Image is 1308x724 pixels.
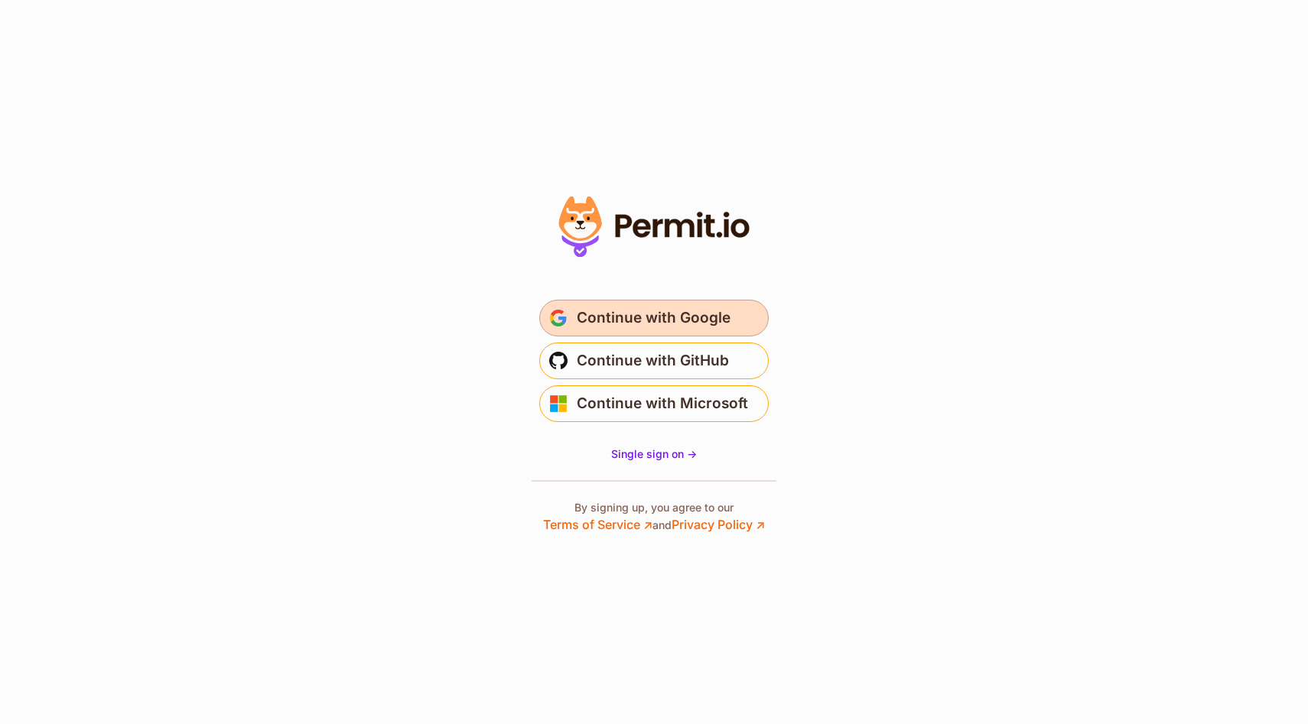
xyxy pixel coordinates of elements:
a: Privacy Policy ↗ [672,517,765,532]
p: By signing up, you agree to our and [543,500,765,534]
span: Continue with GitHub [577,349,729,373]
span: Continue with Microsoft [577,391,748,416]
a: Terms of Service ↗ [543,517,652,532]
button: Continue with Microsoft [539,385,769,422]
span: Continue with Google [577,306,730,330]
a: Single sign on -> [611,446,697,462]
button: Continue with GitHub [539,343,769,379]
button: Continue with Google [539,300,769,336]
span: Single sign on -> [611,447,697,460]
